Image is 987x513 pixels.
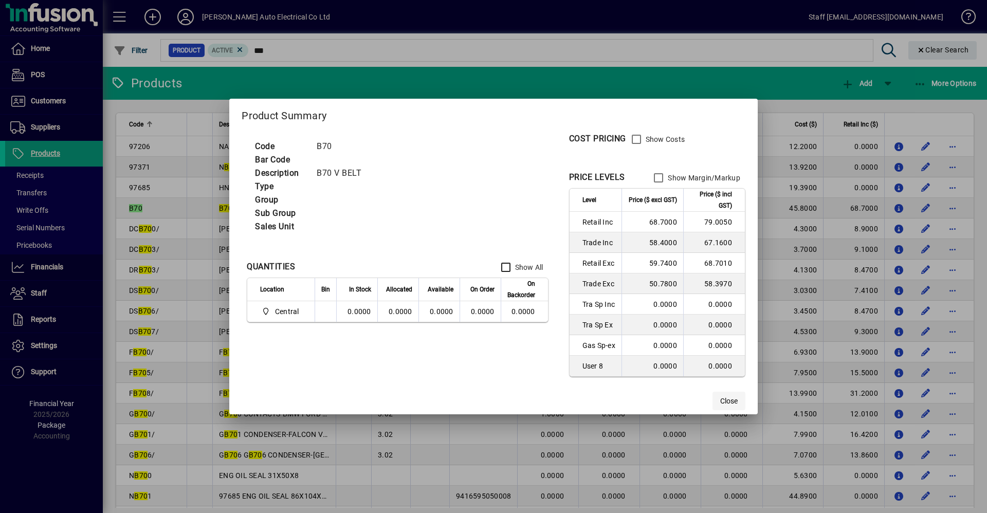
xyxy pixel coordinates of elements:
span: Gas Sp-ex [582,340,615,351]
span: On Order [470,284,495,295]
td: 0.0000 [501,301,548,322]
td: 0.0000 [683,356,745,376]
span: Central [260,305,303,318]
label: Show Costs [644,134,685,144]
span: In Stock [349,284,371,295]
span: Price ($ excl GST) [629,194,677,206]
label: Show Margin/Markup [666,173,740,183]
td: 0.0000 [418,301,460,322]
td: 0.0000 [683,315,745,335]
td: 0.0000 [622,335,683,356]
td: B70 V BELT [312,167,374,180]
h2: Product Summary [229,99,758,129]
td: B70 [312,140,374,153]
span: Available [428,284,453,295]
td: 68.7010 [683,253,745,273]
td: Description [250,167,312,180]
span: Tra Sp Ex [582,320,615,330]
span: Bin [321,284,330,295]
td: Type [250,180,312,193]
td: 0.0000 [622,356,683,376]
td: 0.0000 [336,301,377,322]
td: 0.0000 [683,294,745,315]
td: Code [250,140,312,153]
div: COST PRICING [569,133,626,145]
td: 58.4000 [622,232,683,253]
span: On Backorder [507,278,535,301]
span: Tra Sp Inc [582,299,615,309]
span: Central [275,306,299,317]
span: Retail Exc [582,258,615,268]
span: Trade Exc [582,279,615,289]
td: 59.7400 [622,253,683,273]
td: 58.3970 [683,273,745,294]
td: 0.0000 [622,294,683,315]
button: Close [712,392,745,410]
div: QUANTITIES [247,261,295,273]
span: Retail Inc [582,217,615,227]
span: Allocated [386,284,412,295]
label: Show All [513,262,543,272]
td: 68.7000 [622,212,683,232]
td: Bar Code [250,153,312,167]
div: PRICE LEVELS [569,171,625,184]
td: 0.0000 [683,335,745,356]
span: Trade Inc [582,237,615,248]
span: Level [582,194,596,206]
td: Sub Group [250,207,312,220]
span: Price ($ incl GST) [690,189,732,211]
td: 67.1600 [683,232,745,253]
td: Group [250,193,312,207]
span: Location [260,284,284,295]
td: Sales Unit [250,220,312,233]
td: 79.0050 [683,212,745,232]
span: User 8 [582,361,615,371]
td: 50.7800 [622,273,683,294]
span: Close [720,396,738,407]
td: 0.0000 [622,315,683,335]
td: 0.0000 [377,301,418,322]
span: 0.0000 [471,307,495,316]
